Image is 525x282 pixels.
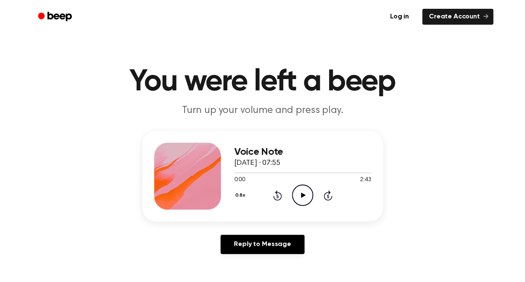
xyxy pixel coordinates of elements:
[49,67,477,97] h1: You were left a beep
[234,159,280,167] span: [DATE] · 07:55
[234,146,371,158] h3: Voice Note
[102,104,423,118] p: Turn up your volume and press play.
[234,176,245,185] span: 0:00
[221,235,304,254] a: Reply to Message
[382,7,417,26] a: Log in
[234,188,249,203] button: 0.8x
[422,9,493,25] a: Create Account
[360,176,371,185] span: 2:43
[32,9,79,25] a: Beep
